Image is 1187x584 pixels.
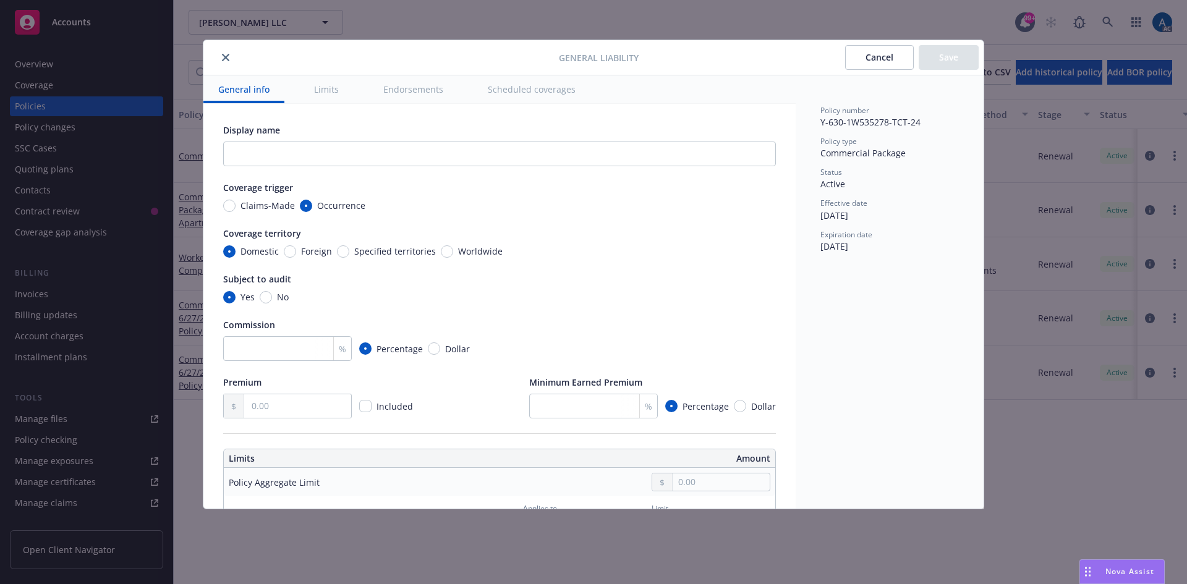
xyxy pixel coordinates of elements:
[652,503,668,514] span: Limit
[683,400,729,413] span: Percentage
[1105,566,1154,577] span: Nova Assist
[317,199,365,212] span: Occurrence
[277,290,289,303] span: No
[260,291,272,303] input: No
[223,319,275,331] span: Commission
[339,342,346,355] span: %
[645,400,652,413] span: %
[223,273,291,285] span: Subject to audit
[820,116,921,128] span: Y-630-1W535278-TCT-24
[337,245,349,258] input: Specified territories
[223,245,236,258] input: Domestic
[354,245,436,258] span: Specified territories
[751,400,776,413] span: Dollar
[299,75,354,103] button: Limits
[820,136,857,146] span: Policy type
[359,342,372,355] input: Percentage
[473,75,590,103] button: Scheduled coverages
[523,503,557,514] span: Applies to
[223,227,301,239] span: Coverage territory
[368,75,458,103] button: Endorsements
[529,376,642,388] span: Minimum Earned Premium
[377,400,413,412] span: Included
[505,449,775,468] th: Amount
[223,376,262,388] span: Premium
[458,245,503,258] span: Worldwide
[820,240,848,252] span: [DATE]
[1080,560,1096,583] div: Drag to move
[223,124,280,136] span: Display name
[223,182,293,193] span: Coverage trigger
[445,342,470,355] span: Dollar
[240,199,295,212] span: Claims-Made
[820,178,845,190] span: Active
[218,50,233,65] button: close
[673,473,770,491] input: 0.00
[1079,559,1165,584] button: Nova Assist
[300,200,312,212] input: Occurrence
[665,400,678,412] input: Percentage
[244,394,351,418] input: 0.00
[240,290,255,303] span: Yes
[820,198,867,208] span: Effective date
[223,200,236,212] input: Claims-Made
[820,229,872,240] span: Expiration date
[224,449,445,468] th: Limits
[223,291,236,303] input: Yes
[845,45,914,70] button: Cancel
[284,245,296,258] input: Foreign
[240,245,279,258] span: Domestic
[734,400,746,412] input: Dollar
[559,51,639,64] span: General Liability
[377,342,423,355] span: Percentage
[820,209,848,221] span: [DATE]
[229,476,320,489] div: Policy Aggregate Limit
[820,167,842,177] span: Status
[428,342,440,355] input: Dollar
[820,147,906,159] span: Commercial Package
[820,105,869,116] span: Policy number
[203,75,284,103] button: General info
[441,245,453,258] input: Worldwide
[301,245,332,258] span: Foreign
